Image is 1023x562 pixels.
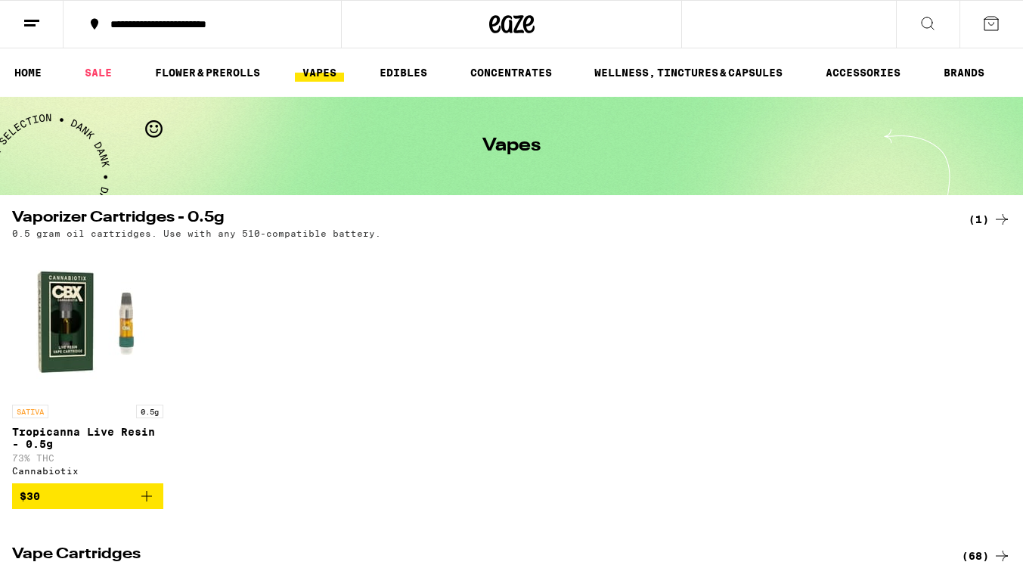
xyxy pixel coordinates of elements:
a: VAPES [295,64,344,82]
div: Cannabiotix [12,466,163,476]
h1: Vapes [482,137,541,155]
a: EDIBLES [372,64,435,82]
a: HOME [7,64,49,82]
p: 0.5 gram oil cartridges. Use with any 510-compatible battery. [12,228,381,238]
a: CONCENTRATES [463,64,560,82]
h2: Vaporizer Cartridges - 0.5g [12,210,937,228]
button: Add to bag [12,483,163,509]
img: Cannabiotix - Tropicanna Live Resin - 0.5g [12,246,163,397]
a: BRANDS [936,64,992,82]
p: Tropicanna Live Resin - 0.5g [12,426,163,450]
a: Open page for Tropicanna Live Resin - 0.5g from Cannabiotix [12,246,163,483]
p: SATIVA [12,405,48,418]
a: (1) [969,210,1011,228]
p: 0.5g [136,405,163,418]
span: $30 [20,490,40,502]
a: SALE [77,64,119,82]
p: 73% THC [12,453,163,463]
a: FLOWER & PREROLLS [147,64,268,82]
a: ACCESSORIES [818,64,908,82]
a: WELLNESS, TINCTURES & CAPSULES [587,64,790,82]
